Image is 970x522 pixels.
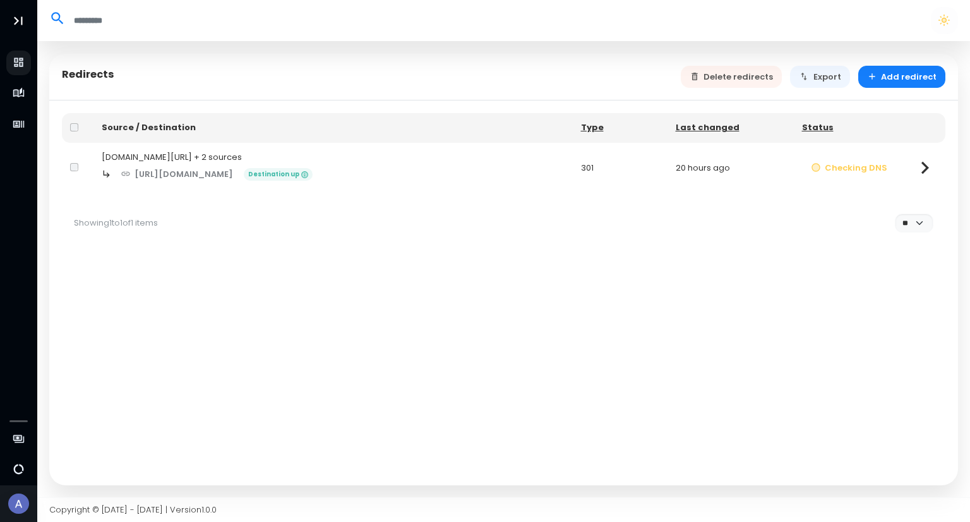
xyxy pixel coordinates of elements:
th: Type [573,113,668,143]
div: [DOMAIN_NAME][URL] + 2 sources [102,151,565,164]
span: Copyright © [DATE] - [DATE] | Version 1.0.0 [49,504,217,516]
button: Add redirect [858,66,946,88]
span: Destination up [244,168,313,181]
th: Last changed [668,113,794,143]
span: Showing 1 to 1 of 1 items [74,217,158,229]
img: Avatar [8,494,29,514]
td: 301 [573,143,668,193]
th: Source / Destination [93,113,573,143]
a: [URL][DOMAIN_NAME] [112,163,242,185]
select: Per [895,214,933,232]
h5: Redirects [62,68,114,81]
td: 20 hours ago [668,143,794,193]
button: Checking DNS [802,157,897,179]
th: Status [794,113,905,143]
button: Toggle Aside [6,9,30,33]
